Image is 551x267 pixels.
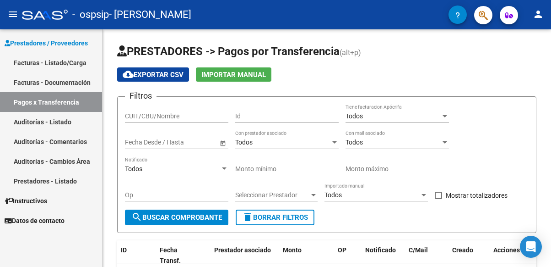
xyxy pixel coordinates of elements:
[409,246,428,254] span: C/Mail
[236,210,314,225] button: Borrar Filtros
[123,71,184,79] span: Exportar CSV
[117,67,189,82] button: Exportar CSV
[201,71,266,79] span: Importar Manual
[109,5,191,25] span: - [PERSON_NAME]
[324,191,342,199] span: Todos
[160,246,181,264] span: Fecha Transf.
[5,196,47,206] span: Instructivos
[235,139,253,146] span: Todos
[520,236,542,258] div: Open Intercom Messenger
[283,246,302,254] span: Monto
[365,246,396,254] span: Notificado
[131,211,142,222] mat-icon: search
[125,139,153,146] input: Start date
[493,246,520,254] span: Acciones
[446,190,508,201] span: Mostrar totalizadores
[5,216,65,226] span: Datos de contacto
[346,139,363,146] span: Todos
[346,112,363,120] span: Todos
[7,9,18,20] mat-icon: menu
[131,213,222,222] span: Buscar Comprobante
[340,48,361,57] span: (alt+p)
[72,5,109,25] span: - ospsip
[533,9,544,20] mat-icon: person
[117,45,340,58] span: PRESTADORES -> Pagos por Transferencia
[242,211,253,222] mat-icon: delete
[125,89,157,102] h3: Filtros
[452,246,473,254] span: Creado
[242,213,308,222] span: Borrar Filtros
[121,246,127,254] span: ID
[218,138,227,148] button: Open calendar
[214,246,271,254] span: Prestador asociado
[196,67,271,82] button: Importar Manual
[338,246,346,254] span: OP
[123,69,134,80] mat-icon: cloud_download
[235,191,309,199] span: Seleccionar Prestador
[125,210,228,225] button: Buscar Comprobante
[161,139,206,146] input: End date
[5,38,88,48] span: Prestadores / Proveedores
[125,165,142,172] span: Todos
